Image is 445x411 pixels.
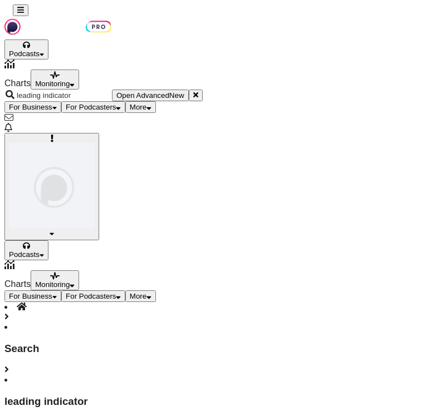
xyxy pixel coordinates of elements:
input: Search podcasts, credits, & more... [16,91,112,100]
a: Charts [4,260,441,289]
button: open menu [4,101,61,113]
button: open menu [4,290,61,302]
span: More [130,292,146,300]
span: Podcasts [9,49,40,58]
span: New [169,91,184,100]
span: More [130,103,146,111]
button: open menu [4,39,48,60]
span: Logged in as jacruz [9,135,95,230]
img: User Profile [9,143,95,229]
div: Search podcasts, credits, & more... [4,90,441,101]
button: Open AdvancedNew [112,90,189,101]
button: open menu [31,70,79,90]
button: open menu [61,101,125,113]
span: For Podcasters [66,103,116,111]
button: Show profile menu [4,133,99,240]
span: Charts [4,279,31,289]
h3: Search [4,343,441,355]
button: open menu [4,240,48,260]
button: open menu [31,270,79,290]
a: Podchaser - Follow, Share and Rate Podcasts [4,29,111,39]
a: Show notifications dropdown [4,113,13,122]
a: Charts [4,60,441,88]
a: Show notifications dropdown [4,123,12,132]
span: Monitoring [35,280,70,289]
span: Monitoring [35,80,70,88]
span: Open Advanced [116,91,169,100]
button: open menu [125,290,156,302]
img: Podchaser - Follow, Share and Rate Podcasts [4,16,111,37]
span: For Business [9,103,52,111]
span: Podcasts [9,250,40,259]
span: Charts [4,78,31,88]
button: open menu [61,290,125,302]
button: open menu [125,101,156,113]
span: For Podcasters [66,292,116,300]
svg: Add a profile image [51,135,53,142]
h3: leading indicator [4,395,441,408]
span: For Business [9,292,52,300]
